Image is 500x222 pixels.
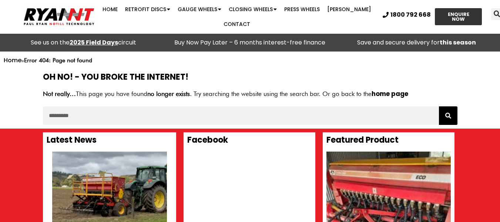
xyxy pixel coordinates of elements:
[281,2,323,17] a: Press Wheels
[435,8,482,25] a: ENQUIRE NOW
[147,90,190,97] b: no longer exists
[43,73,457,81] h2: OH NO! - YOU BROKE THE INTERNET!
[4,37,163,48] div: See us on the circuit
[43,90,76,97] b: Not really…
[43,89,457,99] p: This page you have found . Try searching the website using the search bar. Or go back to the
[121,2,174,17] a: Retrofit Discs
[337,37,496,48] p: Save and secure delivery for
[372,89,408,98] a: home page
[22,5,96,28] img: Ryan NT logo
[97,2,377,32] nav: Menu
[99,2,121,17] a: Home
[323,2,375,17] a: [PERSON_NAME]
[442,12,476,21] span: ENQUIRE NOW
[440,38,476,47] strong: this season
[225,2,281,17] a: Closing Wheels
[390,12,431,18] span: 1800 792 668
[326,136,451,144] h2: Featured Product
[174,2,225,17] a: Gauge Wheels
[170,37,329,48] p: Buy Now Pay Later – 6 months interest-free finance
[4,57,92,64] span: »
[4,56,21,64] a: Home
[439,106,457,125] button: Search
[187,136,312,144] h2: Facebook
[70,38,118,47] a: 2025 Field Days
[24,57,92,64] strong: Error 404: Page not found
[383,12,431,18] a: 1800 792 668
[47,136,172,144] h2: Latest News
[220,17,254,32] a: Contact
